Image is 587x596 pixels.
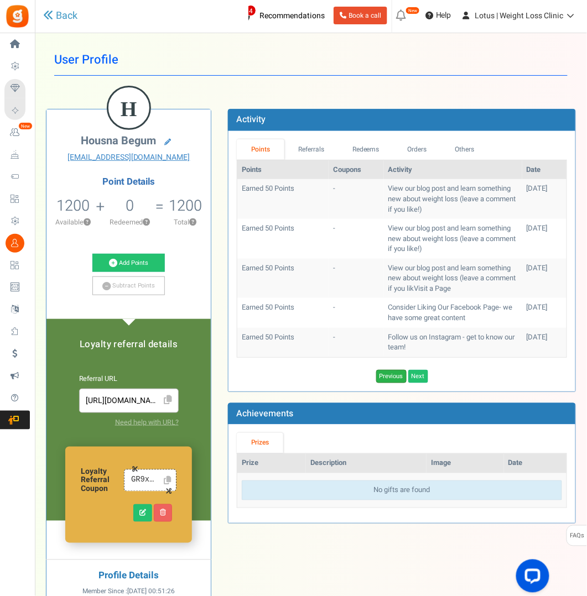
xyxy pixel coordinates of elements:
[4,123,30,142] a: New
[57,195,90,217] span: 1200
[384,259,522,299] td: View our blog post and learn something new about weight loss (leave a comment if you likVisit a Page
[246,5,256,16] span: 4
[54,44,568,76] h1: User Profile
[189,219,196,226] button: ?
[55,571,202,582] h4: Profile Details
[165,217,205,227] p: Total
[527,223,562,234] div: [DATE]
[406,7,420,14] em: New
[329,179,384,219] td: -
[339,139,394,160] a: Redeems
[527,332,562,343] div: [DATE]
[46,177,211,187] h4: Point Details
[108,87,149,130] figcaption: H
[427,454,504,473] th: Image
[408,370,428,383] a: Next
[92,276,165,295] a: Subtract Points
[306,454,427,473] th: Description
[126,197,134,214] h5: 0
[237,454,306,473] th: Prize
[329,259,384,299] td: -
[384,328,522,357] td: Follow us on Instagram - get to know our team!
[570,526,585,547] span: FAQs
[237,179,329,219] td: Earned 50 Points
[421,7,456,24] a: Help
[143,219,150,226] button: ?
[334,7,387,24] a: Book a call
[106,217,154,227] p: Redeemed
[236,407,293,420] b: Achievements
[527,302,562,313] div: [DATE]
[236,113,266,126] b: Activity
[5,4,30,29] img: Gratisfaction
[433,10,451,21] span: Help
[237,259,329,299] td: Earned 50 Points
[384,219,522,259] td: View our blog post and learn something new about weight loss (leave a comment if you like!)
[527,263,562,274] div: [DATE]
[169,197,202,214] h5: 1200
[79,375,179,383] h6: Referral URL
[329,328,384,357] td: -
[159,391,177,410] span: Click to Copy
[393,139,441,160] a: Orders
[522,160,567,180] th: Date
[527,184,562,194] div: [DATE]
[441,139,489,160] a: Others
[18,122,33,130] em: New
[237,139,284,160] a: Points
[52,217,95,227] p: Available
[504,454,567,473] th: Date
[55,152,202,163] a: [EMAIL_ADDRESS][DOMAIN_NAME]
[232,7,329,24] a: 4 Recommendations
[284,139,339,160] a: Referrals
[237,160,329,180] th: Points
[115,417,179,427] a: Need help with URL?
[384,298,522,327] td: Consider Liking Our Facebook Page- we have some great content
[237,328,329,357] td: Earned 50 Points
[237,219,329,259] td: Earned 50 Points
[84,219,91,226] button: ?
[259,10,325,22] span: Recommendations
[58,339,200,349] h5: Loyalty referral details
[81,133,156,149] span: Housna Begum
[242,480,562,501] div: No gifts are found
[329,298,384,327] td: -
[384,160,522,180] th: Activity
[237,298,329,327] td: Earned 50 Points
[475,10,564,22] span: Lotus | Weight Loss Clinic
[159,472,175,489] a: Click to Copy
[329,160,384,180] th: Coupons
[81,468,124,493] h6: Loyalty Referral Coupon
[237,433,283,453] a: Prizes
[92,254,165,273] a: Add Points
[329,219,384,259] td: -
[376,370,407,383] a: Previous
[384,179,522,219] td: View our blog post and learn something new about weight loss (leave a comment if you like!)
